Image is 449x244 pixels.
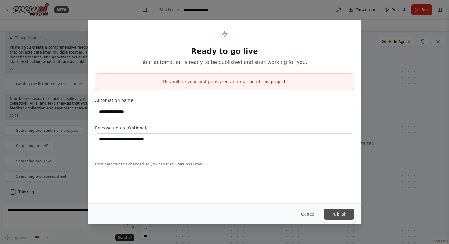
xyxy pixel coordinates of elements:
[95,79,354,85] p: This will be your first published automation of this project.
[95,125,354,131] label: Release notes (Optional)
[95,162,354,167] p: Document what's changed so you can track versions later.
[95,46,354,56] h1: Ready to go live
[95,59,354,66] p: Your automation is ready to be published and start working for you.
[296,209,320,220] button: Cancel
[95,97,354,103] label: Automation name
[324,209,354,220] button: Publish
